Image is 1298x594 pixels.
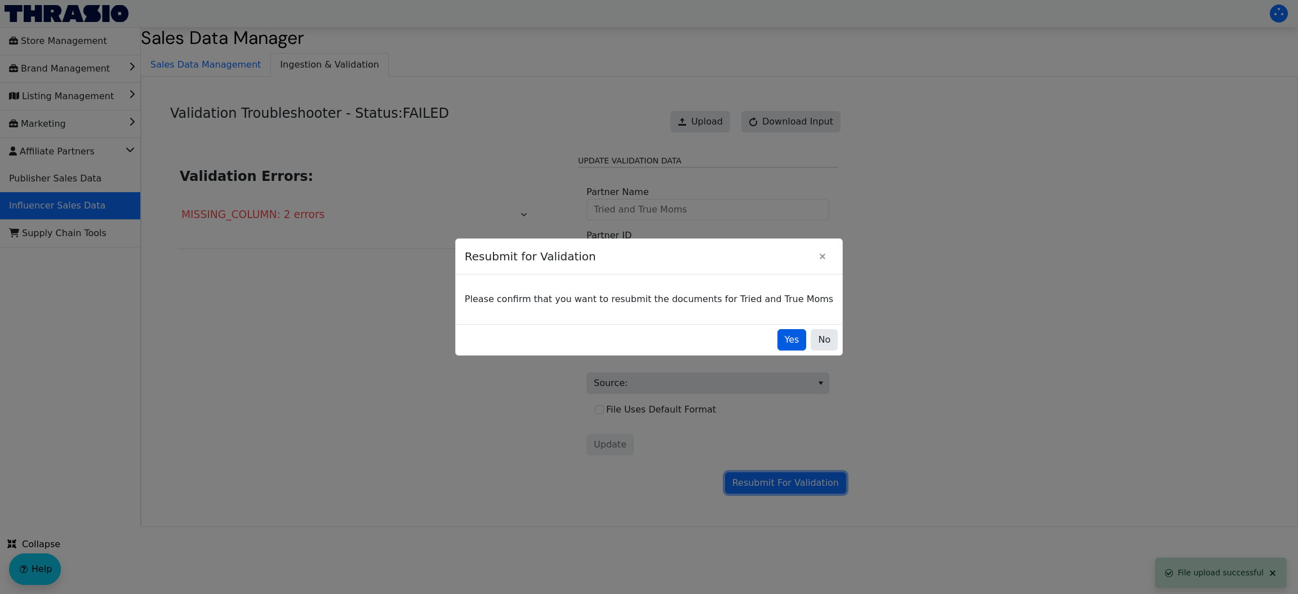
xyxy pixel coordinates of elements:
[777,329,807,351] button: Yes
[818,333,830,347] span: No
[465,292,833,306] p: Please confirm that you want to resubmit the documents for Tried and True Moms
[785,333,799,347] span: Yes
[812,246,833,267] button: Close
[465,242,812,271] span: Resubmit for Validation
[811,329,838,351] button: No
